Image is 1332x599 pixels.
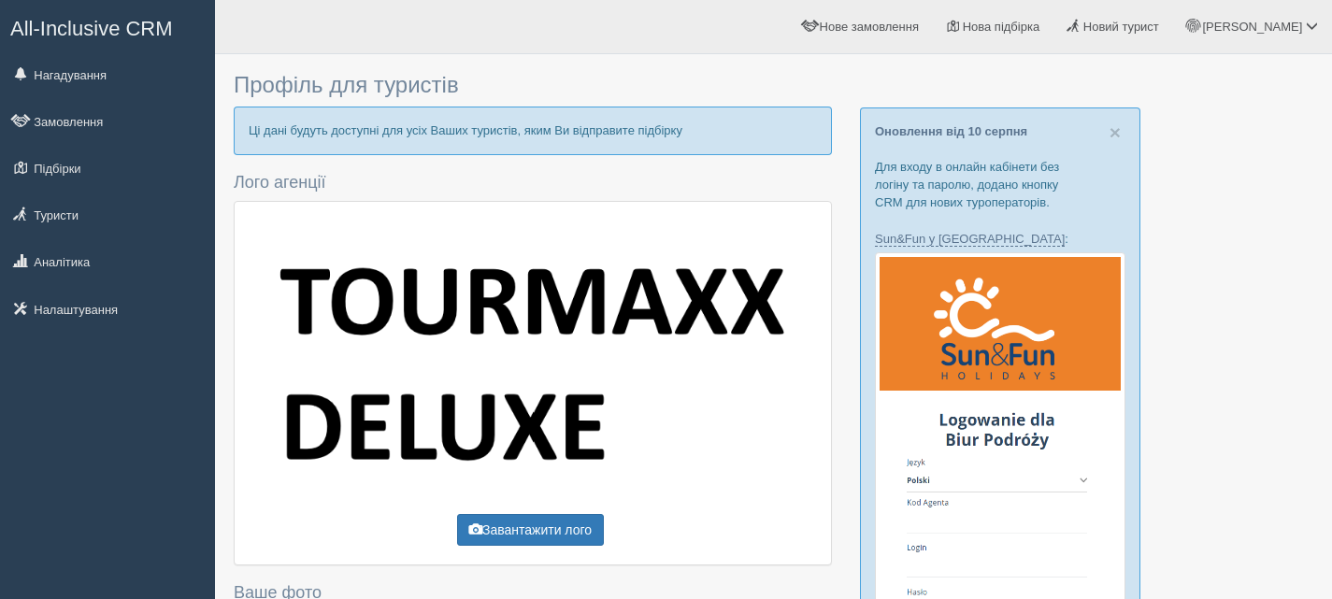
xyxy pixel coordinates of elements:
[249,234,817,486] img: 1754747082.png
[1110,121,1121,143] span: ×
[234,73,832,97] h3: Профіль для туристів
[875,158,1125,211] p: Для входу в онлайн кабінети без логіну та паролю, додано кнопку CRM для нових туроператорів.
[875,230,1125,248] p: :
[234,107,832,154] p: Ці дані будуть доступні для усіх Ваших туристів, яким Ви відправите підбірку
[1202,20,1302,34] span: [PERSON_NAME]
[457,514,604,546] button: Завантажити лого
[875,232,1065,247] a: Sun&Fun у [GEOGRAPHIC_DATA]
[1110,122,1121,142] button: Close
[963,20,1040,34] span: Нова підбірка
[10,17,173,40] span: All-Inclusive CRM
[1,1,214,52] a: All-Inclusive CRM
[820,20,919,34] span: Нове замовлення
[1083,20,1159,34] span: Новий турист
[875,124,1027,138] a: Оновлення від 10 серпня
[234,174,832,193] h4: Лого агенції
